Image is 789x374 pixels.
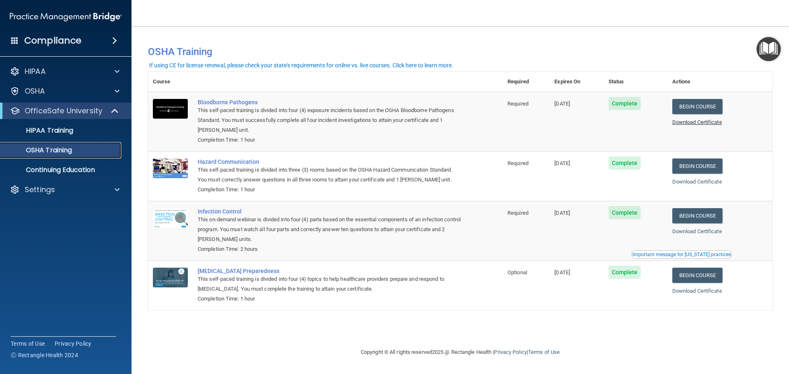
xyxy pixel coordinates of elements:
[672,99,722,114] a: Begin Course
[667,72,773,92] th: Actions
[148,72,193,92] th: Course
[25,185,55,195] p: Settings
[672,208,722,223] a: Begin Course
[198,165,461,185] div: This self-paced training is divided into three (3) rooms based on the OSHA Hazard Communication S...
[508,269,527,275] span: Optional
[672,228,722,234] a: Download Certificate
[310,339,610,365] div: Copyright © All rights reserved 2025 @ Rectangle Health | |
[11,351,78,359] span: Ⓒ Rectangle Health 2024
[549,72,603,92] th: Expires On
[198,215,461,244] div: This on-demand webinar is divided into four (4) parts based on the essential components of an inf...
[554,160,570,166] span: [DATE]
[10,106,119,116] a: OfficeSafe University
[198,244,461,254] div: Completion Time: 2 hours
[609,156,641,170] span: Complete
[148,61,454,69] button: If using CE for license renewal, please check your state's requirements for online vs. live cours...
[672,179,722,185] a: Download Certificate
[148,46,773,57] h4: OSHA Training
[24,35,81,46] h4: Compliance
[508,160,528,166] span: Required
[11,340,45,348] a: Terms of Use
[494,349,526,355] a: Privacy Policy
[554,269,570,275] span: [DATE]
[5,146,72,154] p: OSHA Training
[672,288,722,294] a: Download Certificate
[198,274,461,294] div: This self-paced training is divided into four (4) topics to help healthcare providers prepare and...
[10,67,120,76] a: HIPAA
[503,72,549,92] th: Required
[609,266,641,279] span: Complete
[672,268,722,283] a: Begin Course
[198,106,461,135] div: This self-paced training is divided into four (4) exposure incidents based on the OSHA Bloodborne...
[5,126,73,135] p: HIPAA Training
[10,9,122,25] img: PMB logo
[609,97,641,110] span: Complete
[632,252,731,257] div: Important message for [US_STATE] practices
[198,268,461,274] a: [MEDICAL_DATA] Preparedness
[609,206,641,219] span: Complete
[672,119,722,125] a: Download Certificate
[198,208,461,215] a: Infection Control
[149,62,453,68] div: If using CE for license renewal, please check your state's requirements for online vs. live cours...
[198,294,461,304] div: Completion Time: 1 hour
[757,37,781,61] button: Open Resource Center
[198,99,461,106] a: Bloodborne Pathogens
[25,86,45,96] p: OSHA
[631,250,732,259] button: Read this if you are a dental practitioner in the state of CA
[554,210,570,216] span: [DATE]
[10,185,120,195] a: Settings
[508,210,528,216] span: Required
[198,185,461,195] div: Completion Time: 1 hour
[25,67,46,76] p: HIPAA
[508,101,528,107] span: Required
[5,166,118,174] p: Continuing Education
[672,158,722,174] a: Begin Course
[528,349,560,355] a: Terms of Use
[10,86,120,96] a: OSHA
[55,340,92,348] a: Privacy Policy
[554,101,570,107] span: [DATE]
[198,158,461,165] a: Hazard Communication
[604,72,667,92] th: Status
[25,106,102,116] p: OfficeSafe University
[198,135,461,145] div: Completion Time: 1 hour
